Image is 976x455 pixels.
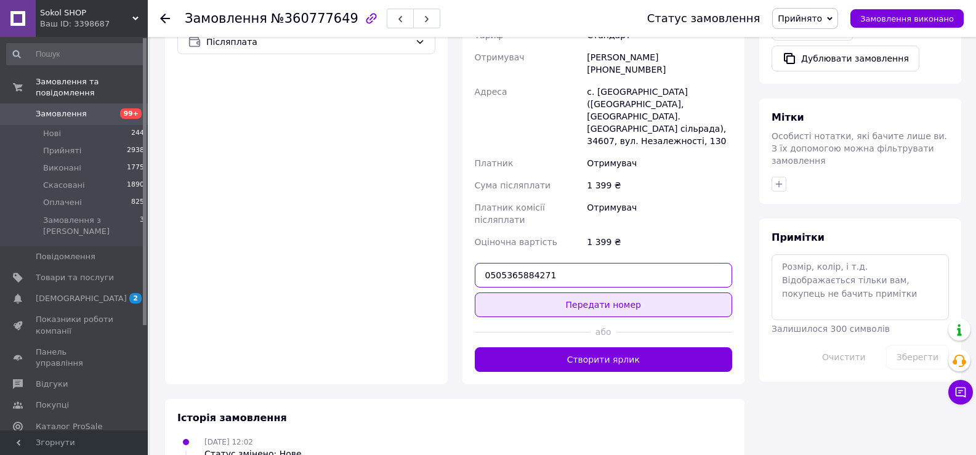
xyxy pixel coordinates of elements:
[185,11,267,26] span: Замовлення
[591,326,616,338] span: або
[948,380,973,405] button: Чат з покупцем
[36,314,114,336] span: Показники роботи компанії
[584,81,735,152] div: с. [GEOGRAPHIC_DATA] ([GEOGRAPHIC_DATA], [GEOGRAPHIC_DATA]. [GEOGRAPHIC_DATA] сільрада), 34607, в...
[584,196,735,231] div: Отримувач
[140,215,144,237] span: 3
[40,7,132,18] span: Sokol SHOP
[127,180,144,191] span: 1890
[850,9,964,28] button: Замовлення виконано
[36,400,69,411] span: Покупці
[584,152,735,174] div: Отримувач
[36,379,68,390] span: Відгуки
[36,108,87,119] span: Замовлення
[475,158,514,168] span: Платник
[772,324,890,334] span: Залишилося 300 символів
[271,11,358,26] span: №360777649
[160,12,170,25] div: Повернутися назад
[772,111,804,123] span: Мітки
[36,293,127,304] span: [DEMOGRAPHIC_DATA]
[584,174,735,196] div: 1 399 ₴
[772,232,825,243] span: Примітки
[860,14,954,23] span: Замовлення виконано
[36,76,148,99] span: Замовлення та повідомлення
[120,108,142,119] span: 99+
[36,251,95,262] span: Повідомлення
[43,163,81,174] span: Виконані
[36,347,114,369] span: Панель управління
[475,180,551,190] span: Сума післяплати
[778,14,822,23] span: Прийнято
[127,163,144,174] span: 1775
[772,131,947,166] span: Особисті нотатки, які бачите лише ви. З їх допомогою можна фільтрувати замовлення
[40,18,148,30] div: Ваш ID: 3398687
[475,237,557,247] span: Оціночна вартість
[475,292,733,317] button: Передати номер
[206,35,410,49] span: Післяплата
[475,263,733,288] input: Номер експрес-накладної
[204,438,253,446] span: [DATE] 12:02
[177,412,287,424] span: Історія замовлення
[6,43,145,65] input: Пошук
[131,197,144,208] span: 825
[43,215,140,237] span: Замовлення з [PERSON_NAME]
[36,421,102,432] span: Каталог ProSale
[475,203,545,225] span: Платник комісії післяплати
[43,180,85,191] span: Скасовані
[43,128,61,139] span: Нові
[475,87,507,97] span: Адреса
[475,52,525,62] span: Отримувач
[129,293,142,304] span: 2
[475,347,733,372] button: Створити ярлик
[584,46,735,81] div: [PERSON_NAME] [PHONE_NUMBER]
[475,30,504,40] span: Тариф
[43,145,81,156] span: Прийняті
[772,46,919,71] button: Дублювати замовлення
[647,12,760,25] div: Статус замовлення
[43,197,82,208] span: Оплачені
[127,145,144,156] span: 2938
[36,272,114,283] span: Товари та послуги
[584,231,735,253] div: 1 399 ₴
[131,128,144,139] span: 244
